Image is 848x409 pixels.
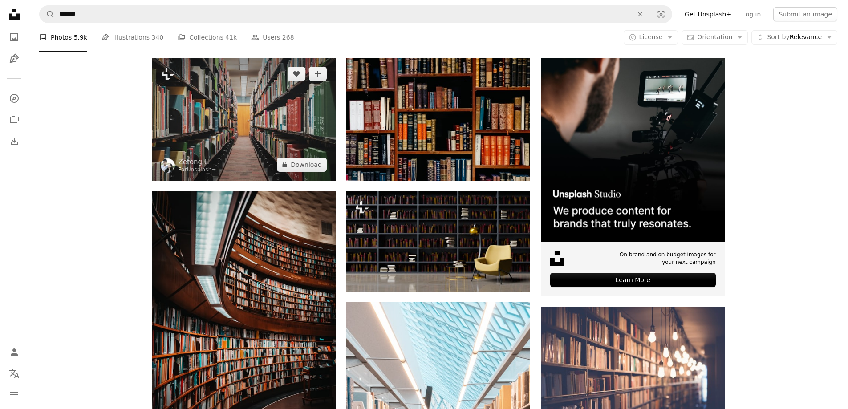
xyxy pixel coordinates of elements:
[178,23,237,52] a: Collections 41k
[161,158,175,173] img: Go to Zetong Li's profile
[5,50,23,68] a: Illustrations
[650,6,672,23] button: Visual search
[5,28,23,46] a: Photos
[346,237,530,245] a: elegant reading room with library and armchair for relaxing. space for text. 3d rendering
[179,166,216,174] div: For
[639,33,663,40] span: License
[614,251,715,266] span: On-brand and on budget images for your next campaign
[679,7,737,21] a: Get Unsplash+
[5,132,23,150] a: Download History
[225,32,237,42] span: 41k
[697,33,732,40] span: Orientation
[541,58,725,296] a: On-brand and on budget images for your next campaignLearn More
[288,67,305,81] button: Like
[152,58,336,180] img: a long row of books in a library
[541,58,725,242] img: file-1715652217532-464736461acbimage
[737,7,766,21] a: Log in
[346,58,530,180] img: assorted-title of books piled in the shelves
[767,33,822,42] span: Relevance
[5,5,23,25] a: Home — Unsplash
[682,30,748,45] button: Orientation
[630,6,650,23] button: Clear
[5,364,23,382] button: Language
[550,251,564,266] img: file-1631678316303-ed18b8b5cb9cimage
[5,111,23,129] a: Collections
[179,158,216,166] a: Zetong Li
[282,32,294,42] span: 268
[251,23,294,52] a: Users 268
[541,388,725,396] a: photo of library with turned on lights
[152,316,336,324] a: photo of brown wooden bookshelf
[773,7,837,21] button: Submit an image
[624,30,678,45] button: License
[550,273,715,287] div: Learn More
[346,115,530,123] a: assorted-title of books piled in the shelves
[309,67,327,81] button: Add to Collection
[187,166,216,173] a: Unsplash+
[152,115,336,123] a: a long row of books in a library
[277,158,327,172] button: Download
[101,23,163,52] a: Illustrations 340
[5,89,23,107] a: Explore
[39,5,672,23] form: Find visuals sitewide
[152,32,164,42] span: 340
[751,30,837,45] button: Sort byRelevance
[5,343,23,361] a: Log in / Sign up
[5,386,23,404] button: Menu
[346,191,530,292] img: elegant reading room with library and armchair for relaxing. space for text. 3d rendering
[40,6,55,23] button: Search Unsplash
[767,33,789,40] span: Sort by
